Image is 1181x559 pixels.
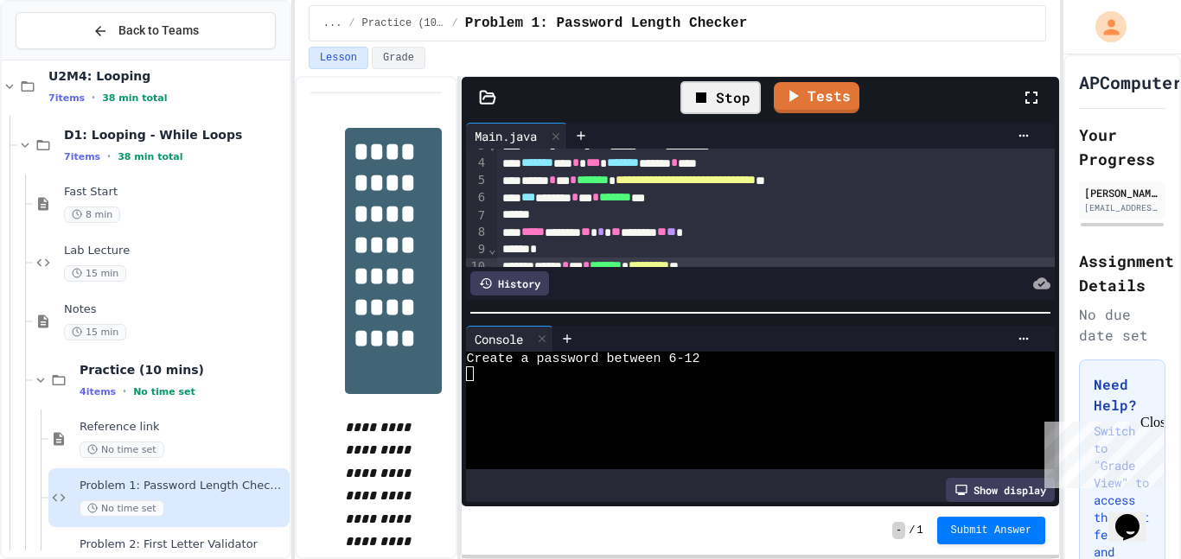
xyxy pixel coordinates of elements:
[80,441,164,458] span: No time set
[946,478,1055,502] div: Show display
[64,127,286,143] span: D1: Looping - While Loops
[362,16,445,30] span: Practice (10 mins)
[937,517,1046,544] button: Submit Answer
[452,16,458,30] span: /
[466,224,488,241] div: 8
[80,479,286,493] span: Problem 1: Password Length Checker
[1079,249,1165,297] h2: Assignment Details
[466,258,488,276] div: 10
[92,91,95,105] span: •
[64,185,286,200] span: Fast Start
[470,271,549,295] div: History
[323,16,342,30] span: ...
[64,265,126,282] span: 15 min
[123,384,126,398] span: •
[1077,7,1131,47] div: My Account
[466,326,553,352] div: Console
[80,420,286,435] span: Reference link
[892,522,905,539] span: -
[466,127,546,145] div: Main.java
[774,82,859,113] a: Tests
[309,47,368,69] button: Lesson
[1079,304,1165,346] div: No due date set
[118,22,199,40] span: Back to Teams
[64,244,286,258] span: Lab Lecture
[488,242,496,256] span: Fold line
[1084,185,1160,200] div: [PERSON_NAME]
[80,537,286,552] span: Problem 2: First Letter Validator
[465,13,747,34] span: Problem 1: Password Length Checker
[466,172,488,189] div: 5
[64,151,100,162] span: 7 items
[466,330,532,348] div: Console
[916,524,922,537] span: 1
[909,524,915,537] span: /
[1094,374,1151,416] h3: Need Help?
[118,151,182,162] span: 38 min total
[64,324,126,340] span: 15 min
[48,68,286,84] span: U2M4: Looping
[466,352,699,366] span: Create a password between 6-12
[466,207,488,225] div: 7
[466,189,488,206] div: 6
[1037,415,1164,488] iframe: chat widget
[466,241,488,258] div: 9
[466,123,567,149] div: Main.java
[348,16,354,30] span: /
[1108,490,1164,542] iframe: chat widget
[48,92,85,104] span: 7 items
[680,81,761,114] div: Stop
[16,12,276,49] button: Back to Teams
[466,155,488,172] div: 4
[7,7,119,110] div: Chat with us now!Close
[372,47,425,69] button: Grade
[107,149,111,163] span: •
[951,524,1032,537] span: Submit Answer
[64,302,286,317] span: Notes
[102,92,167,104] span: 38 min total
[80,386,116,397] span: 4 items
[80,362,286,378] span: Practice (10 mins)
[1079,123,1165,171] h2: Your Progress
[1084,201,1160,214] div: [EMAIL_ADDRESS][DOMAIN_NAME]
[64,206,120,223] span: 8 min
[80,500,164,517] span: No time set
[133,386,195,397] span: No time set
